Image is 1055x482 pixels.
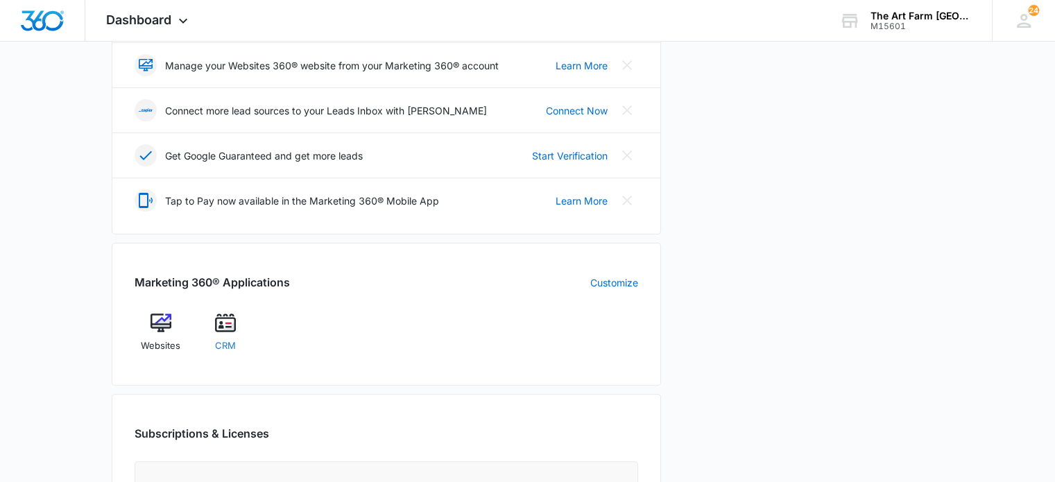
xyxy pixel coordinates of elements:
a: CRM [198,313,252,363]
span: 24 [1028,5,1039,16]
button: Close [616,54,638,76]
div: account id [870,21,972,31]
h2: Subscriptions & Licenses [135,425,269,442]
p: Get Google Guaranteed and get more leads [165,148,363,163]
a: Learn More [556,193,608,208]
span: Dashboard [106,12,171,27]
h2: Marketing 360® Applications [135,274,290,291]
p: Manage your Websites 360® website from your Marketing 360® account [165,58,499,73]
p: Connect more lead sources to your Leads Inbox with [PERSON_NAME] [165,103,487,118]
span: Websites [141,339,180,353]
a: Connect Now [546,103,608,118]
a: Websites [135,313,188,363]
p: Tap to Pay now available in the Marketing 360® Mobile App [165,193,439,208]
button: Close [616,189,638,212]
button: Close [616,144,638,166]
div: account name [870,10,972,21]
a: Start Verification [532,148,608,163]
button: Close [616,99,638,121]
div: notifications count [1028,5,1039,16]
a: Customize [590,275,638,290]
a: Learn More [556,58,608,73]
span: CRM [215,339,236,353]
